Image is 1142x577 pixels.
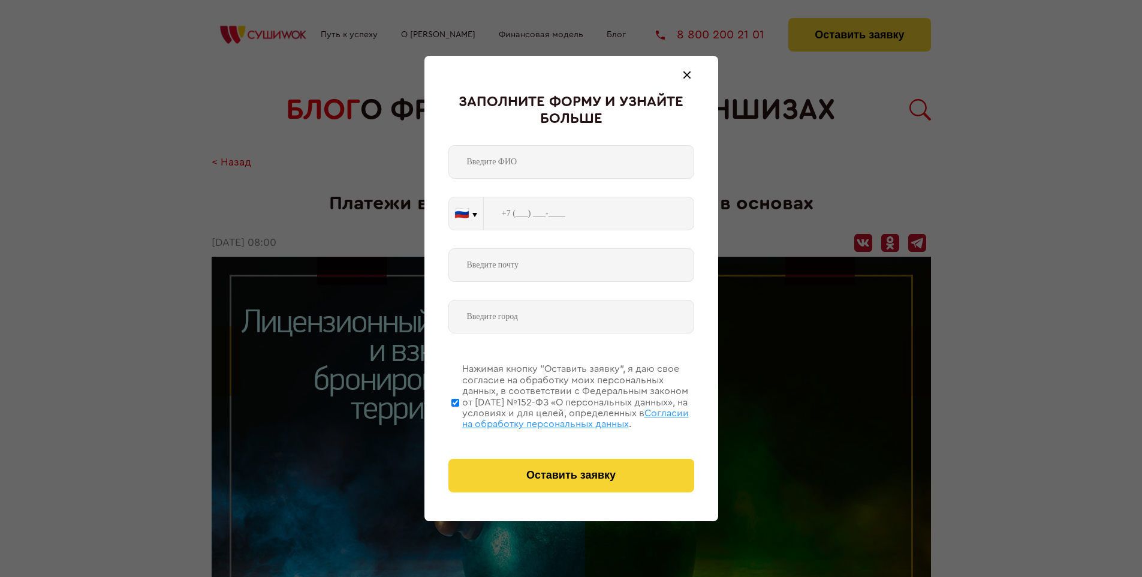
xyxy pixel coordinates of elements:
div: Нажимая кнопку “Оставить заявку”, я даю свое согласие на обработку моих персональных данных, в со... [462,363,694,429]
input: Введите почту [448,248,694,282]
input: Введите город [448,300,694,333]
button: 🇷🇺 [449,197,483,230]
span: Согласии на обработку персональных данных [462,408,689,429]
div: Заполните форму и узнайте больше [448,94,694,127]
input: Введите ФИО [448,145,694,179]
input: +7 (___) ___-____ [484,197,694,230]
button: Оставить заявку [448,459,694,492]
